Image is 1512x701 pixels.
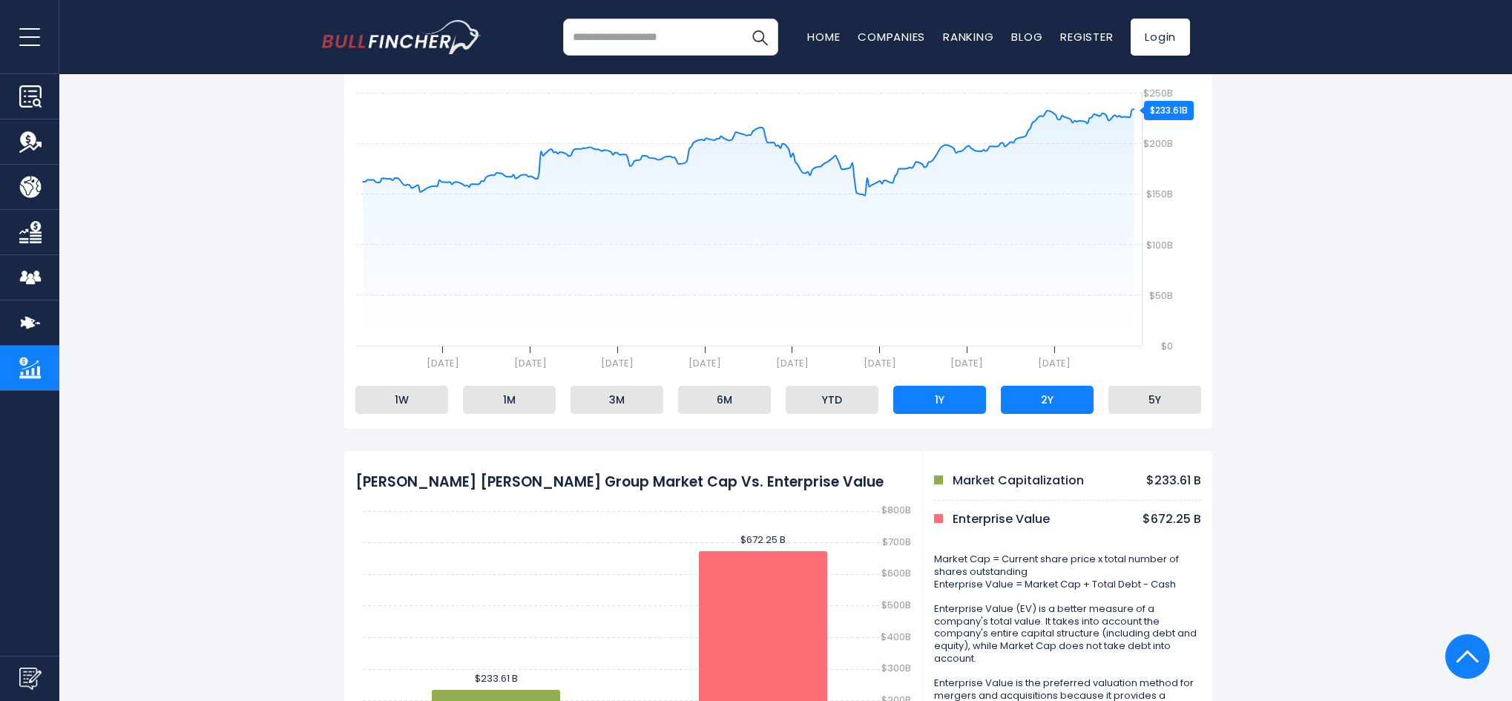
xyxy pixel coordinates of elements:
text: $233.61 B [475,671,518,685]
li: 5Y [1108,386,1201,414]
a: Home [807,29,840,45]
h2: [PERSON_NAME] [PERSON_NAME] Group Market Cap Vs. Enterprise Value [355,473,884,492]
p: Market Capitalization [953,473,1084,489]
text: $50B [1149,289,1173,303]
text: $150B [1146,187,1173,201]
text: [DATE] [776,356,809,370]
p: Enterprise Value (EV) is a better measure of a company's total value. It takes into account the c... [934,603,1201,665]
text: $300B [881,661,911,675]
button: Search [741,19,778,56]
text: [DATE] [864,356,896,370]
li: 6M [678,386,771,414]
text: $0 [1161,339,1173,353]
p: Enterprise Value [953,512,1050,527]
text: [DATE] [1038,356,1071,370]
li: 1Y [893,386,986,414]
text: [DATE] [427,356,459,370]
img: bullfincher logo [322,20,481,54]
li: YTD [786,386,878,414]
div: $233.61B [1144,101,1194,120]
text: $672.25 B [740,533,786,547]
li: 3M [571,386,663,414]
text: [DATE] [514,356,547,370]
a: Go to homepage [322,20,481,54]
p: Market Cap = Current share price x total number of shares outstanding Enterprise Value = Market C... [934,553,1201,591]
text: [DATE] [688,356,721,370]
a: Blog [1011,29,1042,45]
text: $600B [881,566,911,580]
text: $800B [881,503,911,517]
text: $250B [1143,86,1173,100]
li: 1W [355,386,448,414]
a: Ranking [943,29,993,45]
text: $400B [881,630,911,644]
p: $233.61 B [1146,473,1201,489]
text: [DATE] [601,356,634,370]
a: Login [1131,19,1190,56]
p: $672.25 B [1143,512,1201,527]
li: 1M [463,386,556,414]
text: $500B [881,598,911,612]
li: 2Y [1001,386,1094,414]
text: [DATE] [950,356,983,370]
a: Companies [858,29,925,45]
a: Register [1060,29,1113,45]
text: $700B [882,535,911,549]
text: $100B [1146,238,1173,252]
text: $200B [1143,136,1173,151]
